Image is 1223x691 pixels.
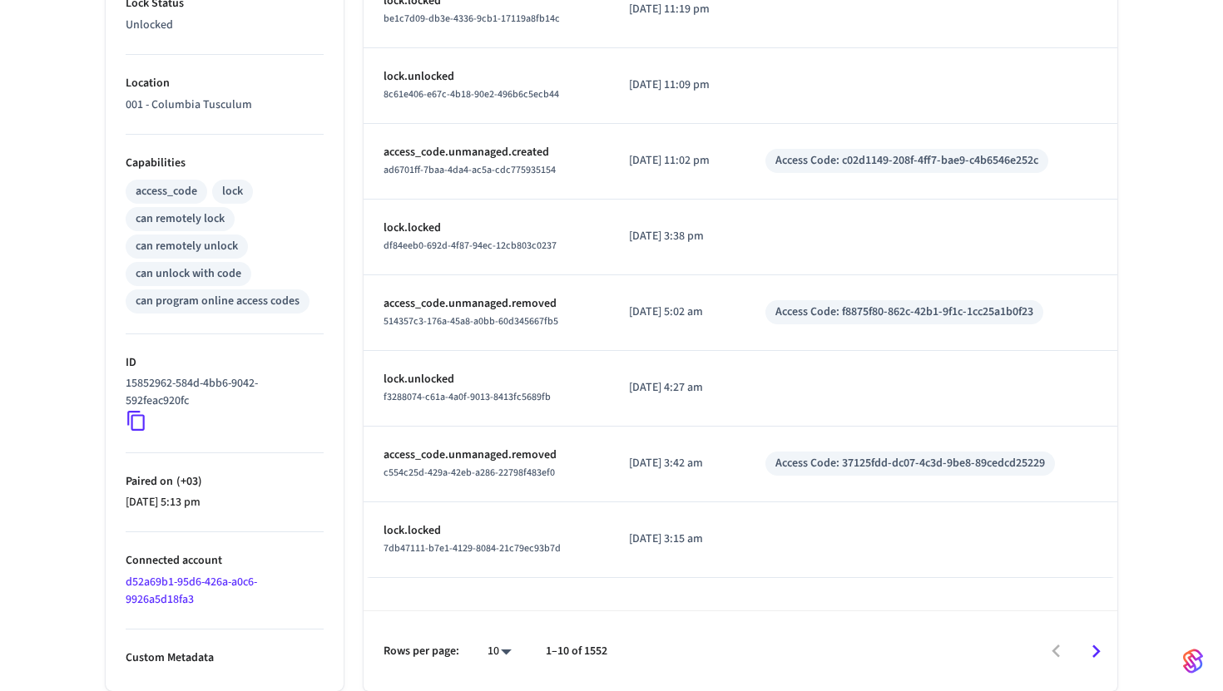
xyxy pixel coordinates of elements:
p: [DATE] 5:02 am [629,304,725,321]
p: [DATE] 3:15 am [629,531,725,548]
div: can remotely unlock [136,238,238,255]
p: [DATE] 3:42 am [629,455,725,472]
span: ad6701ff-7baa-4da4-ac5a-cdc775935154 [384,163,556,177]
p: [DATE] 11:19 pm [629,1,725,18]
p: Capabilities [126,155,324,172]
p: [DATE] 5:13 pm [126,494,324,511]
p: Location [126,75,324,92]
div: Access Code: f8875f80-862c-42b1-9f1c-1cc25a1b0f23 [775,304,1033,321]
p: 001 - Columbia Tusculum [126,96,324,114]
button: Go to next page [1077,632,1116,671]
a: d52a69b1-95d6-426a-a0c6-9926a5d18fa3 [126,574,257,608]
p: access_code.unmanaged.removed [384,295,589,313]
p: Paired on [126,473,324,491]
div: Access Code: 37125fdd-dc07-4c3d-9be8-89cedcd25229 [775,455,1045,472]
p: lock.locked [384,522,589,540]
p: Rows per page: [384,643,459,660]
span: c554c25d-429a-42eb-a286-22798f483ef0 [384,466,555,480]
p: Connected account [126,552,324,570]
div: Access Code: c02d1149-208f-4ff7-bae9-c4b6546e252c [775,152,1038,170]
span: 8c61e406-e67c-4b18-90e2-496b6c5ecb44 [384,87,559,101]
div: 10 [479,639,519,664]
p: access_code.unmanaged.created [384,144,589,161]
p: Custom Metadata [126,649,324,667]
img: SeamLogoGradient.69752ec5.svg [1183,648,1203,674]
span: ( +03 ) [173,473,202,490]
div: access_code [136,183,197,200]
p: Unlocked [126,17,324,34]
div: can program online access codes [136,293,300,310]
p: [DATE] 11:02 pm [629,152,725,170]
p: [DATE] 3:38 pm [629,228,725,245]
p: 15852962-584d-4bb6-9042-592feac920fc [126,375,317,410]
p: access_code.unmanaged.removed [384,447,589,464]
p: [DATE] 11:09 pm [629,77,725,94]
p: ID [126,354,324,372]
p: lock.unlocked [384,371,589,388]
p: lock.unlocked [384,68,589,86]
span: f3288074-c61a-4a0f-9013-8413fc5689fb [384,390,551,404]
span: be1c7d09-db3e-4336-9cb1-17119a8fb14c [384,12,560,26]
span: 7db47111-b7e1-4129-8084-21c79ec93b7d [384,541,561,555]
span: 514357c3-176a-45a8-a0bb-60d345667fb5 [384,314,558,328]
div: lock [222,183,243,200]
div: can remotely lock [136,210,225,228]
p: [DATE] 4:27 am [629,379,725,397]
p: lock.locked [384,220,589,237]
span: df84eeb0-692d-4f87-94ec-12cb803c0237 [384,239,557,253]
p: 1–10 of 1552 [546,643,607,660]
div: can unlock with code [136,265,241,283]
